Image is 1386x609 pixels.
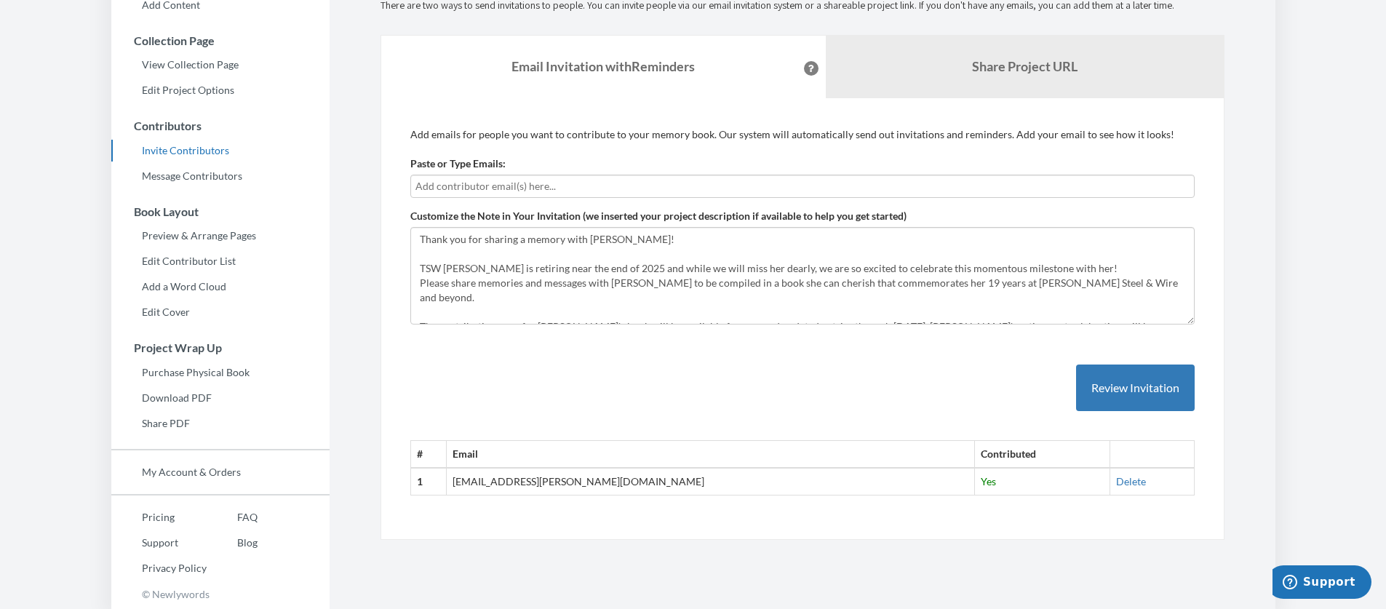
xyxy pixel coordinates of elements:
label: Customize the Note in Your Invitation (we inserted your project description if available to help ... [410,209,907,223]
a: Download PDF [111,387,330,409]
span: Yes [981,475,996,487]
h3: Contributors [112,119,330,132]
a: My Account & Orders [111,461,330,483]
h3: Collection Page [112,34,330,47]
th: Contributed [974,441,1110,468]
a: Preview & Arrange Pages [111,225,330,247]
a: Purchase Physical Book [111,362,330,383]
h3: Book Layout [112,205,330,218]
a: Invite Contributors [111,140,330,162]
a: Edit Project Options [111,79,330,101]
th: Email [447,441,974,468]
a: Pricing [111,506,207,528]
a: Delete [1116,475,1146,487]
a: View Collection Page [111,54,330,76]
a: FAQ [207,506,258,528]
textarea: Thank you for sharing a memory with [PERSON_NAME]! TSW is proud to have [PERSON_NAME] on the team... [410,227,1195,325]
b: Share Project URL [972,58,1078,74]
a: Add a Word Cloud [111,276,330,298]
a: Blog [207,532,258,554]
a: Edit Cover [111,301,330,323]
iframe: Opens a widget where you can chat to one of our agents [1273,565,1371,602]
th: 1 [410,468,447,495]
p: © Newlywords [111,583,330,605]
p: Add emails for people you want to contribute to your memory book. Our system will automatically s... [410,127,1195,142]
a: Privacy Policy [111,557,207,579]
a: Edit Contributor List [111,250,330,272]
button: Review Invitation [1076,365,1195,412]
td: [EMAIL_ADDRESS][PERSON_NAME][DOMAIN_NAME] [447,468,974,495]
h3: Project Wrap Up [112,341,330,354]
th: # [410,441,447,468]
label: Paste or Type Emails: [410,156,506,171]
a: Share PDF [111,413,330,434]
a: Support [111,532,207,554]
a: Message Contributors [111,165,330,187]
input: Add contributor email(s) here... [415,178,1190,194]
strong: Email Invitation with Reminders [511,58,695,74]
